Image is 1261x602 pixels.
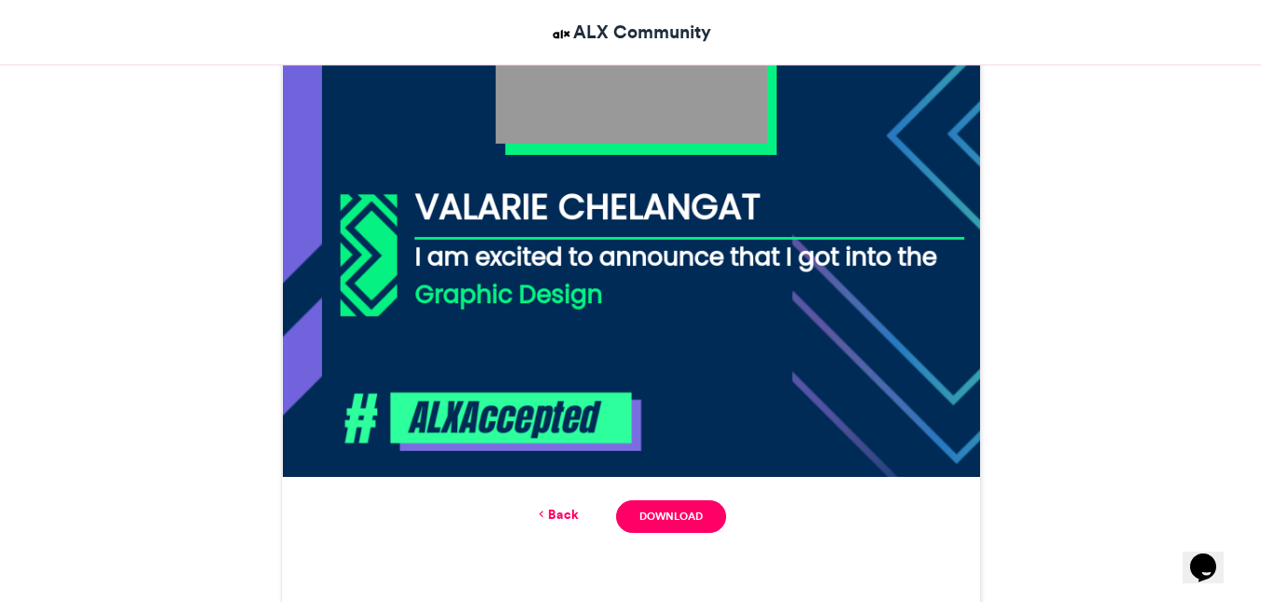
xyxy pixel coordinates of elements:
a: Back [535,505,579,525]
a: ALX Community [550,19,711,46]
iframe: chat widget [1183,527,1242,583]
a: Download [616,500,725,533]
img: ALX Community [550,22,573,46]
